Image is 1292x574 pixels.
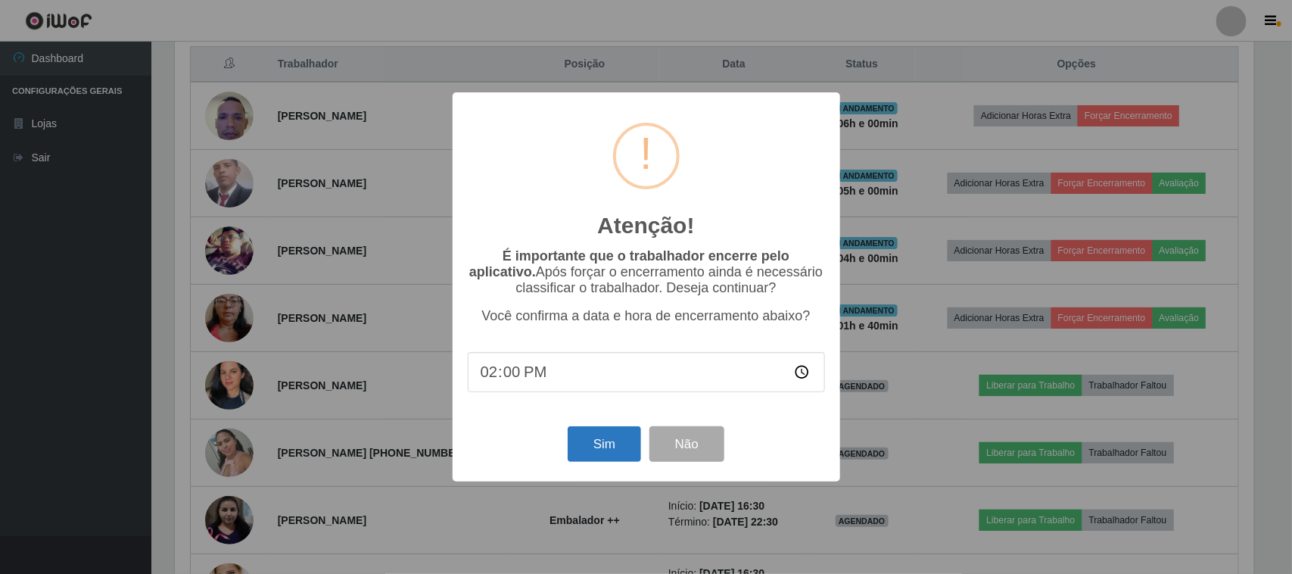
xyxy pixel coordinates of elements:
p: Após forçar o encerramento ainda é necessário classificar o trabalhador. Deseja continuar? [468,248,825,296]
button: Sim [568,426,641,462]
button: Não [649,426,724,462]
b: É importante que o trabalhador encerre pelo aplicativo. [469,248,789,279]
h2: Atenção! [597,212,694,239]
p: Você confirma a data e hora de encerramento abaixo? [468,308,825,324]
